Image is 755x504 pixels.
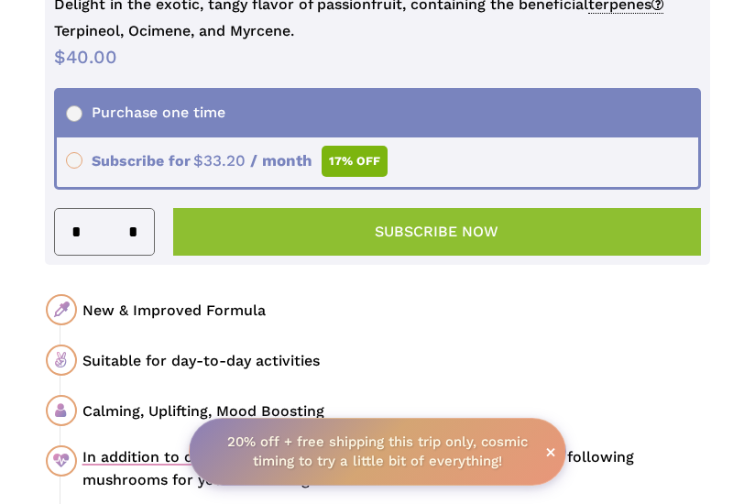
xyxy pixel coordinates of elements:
span: $ [54,46,66,68]
span: × [545,443,556,461]
span: 33.20 [193,151,246,170]
input: Product quantity [87,209,122,255]
div: , our products contain the following mushrooms for your well-being: [82,445,710,491]
span: Purchase one time [66,104,225,121]
div: Suitable for day-to-day activities [82,349,710,372]
bdi: 40.00 [54,46,117,68]
strong: 20% off + free shipping this trip only, cosmic timing to try a little bit of everything! [227,433,528,469]
span: Subscribe for [66,152,388,170]
div: New & Improved Formula [82,299,710,322]
button: Subscribe now [173,208,700,256]
span: / month [250,151,312,170]
div: Calming, Uplifting, Mood Boosting [82,400,710,422]
span: $ [193,151,203,170]
u: In addition to our legal Cubensis extract [82,448,373,466]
